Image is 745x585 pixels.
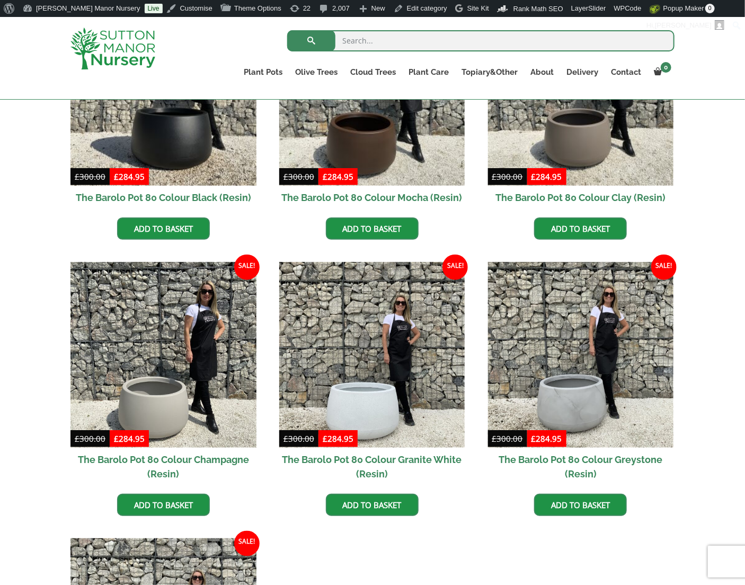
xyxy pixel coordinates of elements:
a: Hi, [643,17,729,34]
span: £ [323,433,327,444]
span: £ [114,171,119,182]
h2: The Barolo Pot 80 Colour Granite White (Resin) [279,448,465,486]
a: Add to basket: “The Barolo Pot 80 Colour Granite White (Resin)” [326,494,419,516]
span: Sale! [651,255,677,280]
bdi: 300.00 [492,171,523,182]
a: Live [145,4,163,13]
a: Add to basket: “The Barolo Pot 80 Colour Clay (Resin)” [534,217,627,240]
bdi: 284.95 [531,433,562,444]
span: £ [75,171,79,182]
bdi: 300.00 [283,433,314,444]
bdi: 284.95 [323,433,353,444]
a: Plant Pots [237,65,289,80]
span: £ [531,171,536,182]
img: The Barolo Pot 80 Colour Greystone (Resin) [488,262,674,448]
a: Add to basket: “The Barolo Pot 80 Colour Black (Resin)” [117,217,210,240]
bdi: 300.00 [492,433,523,444]
a: Sale! The Barolo Pot 80 Colour Champagne (Resin) [70,262,256,486]
span: £ [283,433,288,444]
h2: The Barolo Pot 80 Colour Black (Resin) [70,186,256,209]
img: The Barolo Pot 80 Colour Granite White (Resin) [279,262,465,448]
h2: The Barolo Pot 80 Colour Mocha (Resin) [279,186,465,209]
bdi: 284.95 [114,433,145,444]
span: 0 [661,62,671,73]
span: £ [323,171,327,182]
a: Add to basket: “The Barolo Pot 80 Colour Greystone (Resin)” [534,494,627,516]
a: Delivery [560,65,605,80]
span: £ [283,171,288,182]
a: Sale! The Barolo Pot 80 Colour Greystone (Resin) [488,262,674,486]
bdi: 284.95 [114,171,145,182]
span: £ [531,433,536,444]
bdi: 300.00 [75,171,105,182]
a: Sale! The Barolo Pot 80 Colour Granite White (Resin) [279,262,465,486]
span: [PERSON_NAME] [655,21,712,29]
a: Cloud Trees [344,65,402,80]
a: Olive Trees [289,65,344,80]
img: logo [70,28,155,69]
span: Sale! [234,531,260,556]
a: 0 [648,65,675,80]
span: Sale! [442,255,468,280]
a: About [524,65,560,80]
bdi: 300.00 [75,433,105,444]
span: Site Kit [467,4,489,12]
img: The Barolo Pot 80 Colour Champagne (Resin) [70,262,256,448]
a: Add to basket: “The Barolo Pot 80 Colour Champagne (Resin)” [117,494,210,516]
span: Sale! [234,255,260,280]
h2: The Barolo Pot 80 Colour Greystone (Resin) [488,448,674,486]
span: Rank Math SEO [513,5,563,13]
bdi: 284.95 [323,171,353,182]
h2: The Barolo Pot 80 Colour Champagne (Resin) [70,448,256,486]
h2: The Barolo Pot 80 Colour Clay (Resin) [488,186,674,209]
a: Topiary&Other [455,65,524,80]
a: Contact [605,65,648,80]
span: £ [75,433,79,444]
bdi: 284.95 [531,171,562,182]
span: 0 [705,4,715,13]
a: Add to basket: “The Barolo Pot 80 Colour Mocha (Resin)” [326,217,419,240]
bdi: 300.00 [283,171,314,182]
span: £ [492,433,497,444]
span: £ [492,171,497,182]
span: £ [114,433,119,444]
input: Search... [287,30,675,51]
a: Plant Care [402,65,455,80]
